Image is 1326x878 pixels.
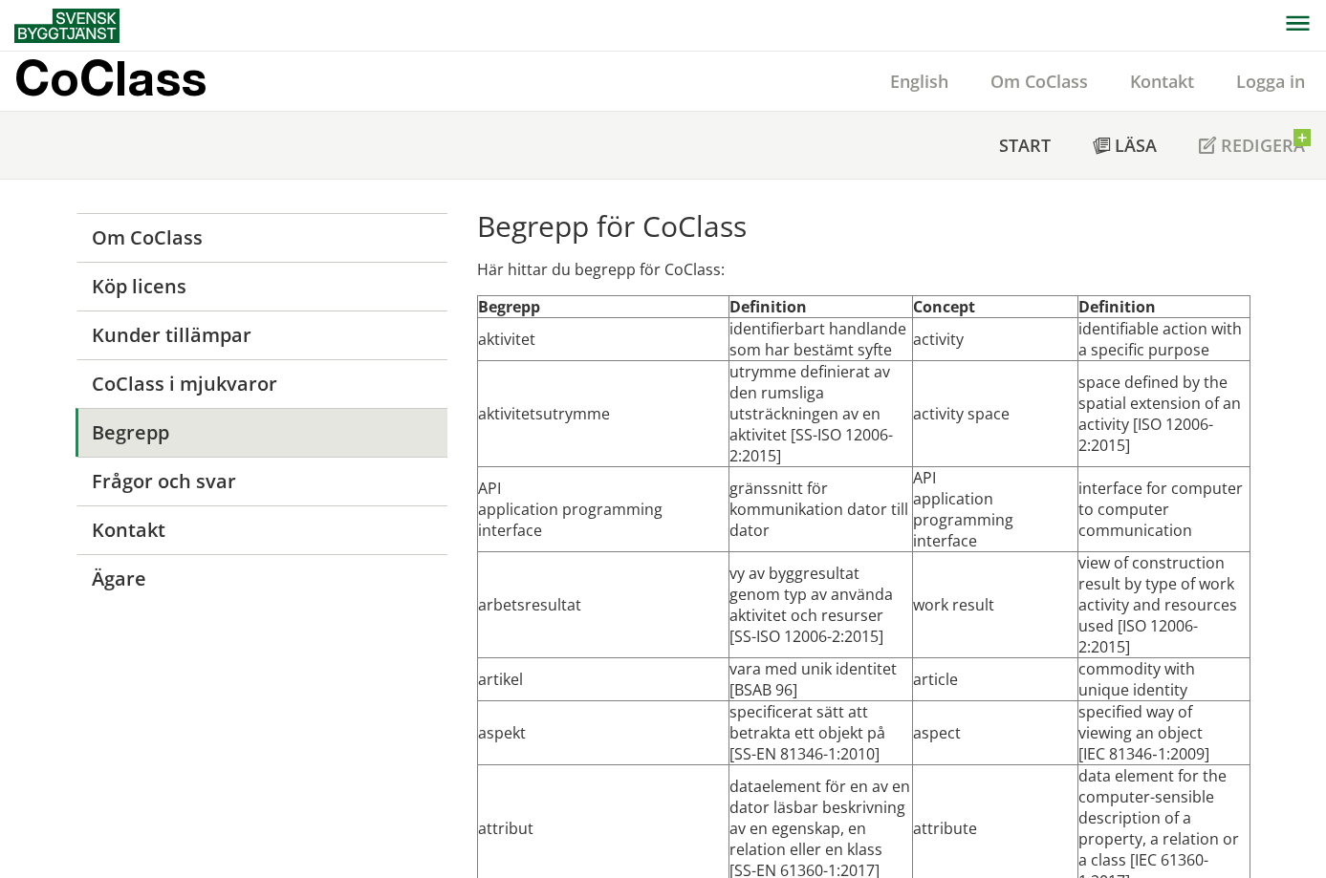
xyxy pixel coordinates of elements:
td: interface for computer to computer communication [1078,467,1250,552]
td: artikel [477,658,728,701]
td: work result [912,552,1078,658]
img: Svensk Byggtjänst [14,9,120,43]
td: specificerat sätt att betrakta ett objekt på [SS-EN 81346-1:2010] [728,701,912,765]
a: Kunder tillämpar [76,311,447,359]
p: CoClass [14,67,207,89]
td: specified way of viewing an object [IEC 81346‑1:2009] [1078,701,1250,765]
td: activity [912,318,1078,361]
td: aktivitet [477,318,728,361]
h1: Begrepp för CoClass [477,209,1250,244]
td: vy av byggresultat genom typ av använda aktivitet och resurser [SS-ISO 12006-2:2015] [728,552,912,658]
strong: Begrepp [478,296,540,317]
strong: Concept [913,296,975,317]
a: CoClass i mjukvaror [76,359,447,408]
a: Kontakt [76,505,447,554]
a: Ägare [76,554,447,603]
a: Begrepp [76,408,447,457]
td: view of construction result by type of work activity and resources used [ISO 12006-2:2015] [1078,552,1250,658]
a: Om CoClass [76,213,447,262]
a: Logga in [1215,70,1326,93]
td: identifierbart handlande som har bestämt syfte [728,318,912,361]
td: vara med unik identitet [BSAB 96] [728,658,912,701]
td: aspekt [477,701,728,765]
td: space defined by the spatial extension of an activity [ISO 12006-2:2015] [1078,361,1250,467]
td: article [912,658,1078,701]
td: identifiable action with a specific purpose [1078,318,1250,361]
span: Läsa [1115,134,1157,157]
a: Start [978,112,1072,179]
strong: Definition [1078,296,1156,317]
a: Frågor och svar [76,457,447,505]
a: English [869,70,969,93]
td: arbetsresultat [477,552,728,658]
td: aktivitetsutrymme [477,361,728,467]
td: commodity with unique identity [1078,658,1250,701]
strong: Definition [729,296,807,317]
td: API application programming interface [912,467,1078,552]
a: Om CoClass [969,70,1109,93]
span: Start [999,134,1051,157]
p: Här hittar du begrepp för CoClass: [477,259,1250,280]
a: CoClass [14,52,248,111]
a: Kontakt [1109,70,1215,93]
td: gränssnitt för kommunikation dator till dator [728,467,912,552]
td: API application programming interface [477,467,728,552]
a: Köp licens [76,262,447,311]
td: activity space [912,361,1078,467]
a: Läsa [1072,112,1178,179]
td: aspect [912,701,1078,765]
td: utrymme definierat av den rumsliga utsträckningen av en aktivitet [SS-ISO 12006-2:2015] [728,361,912,467]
